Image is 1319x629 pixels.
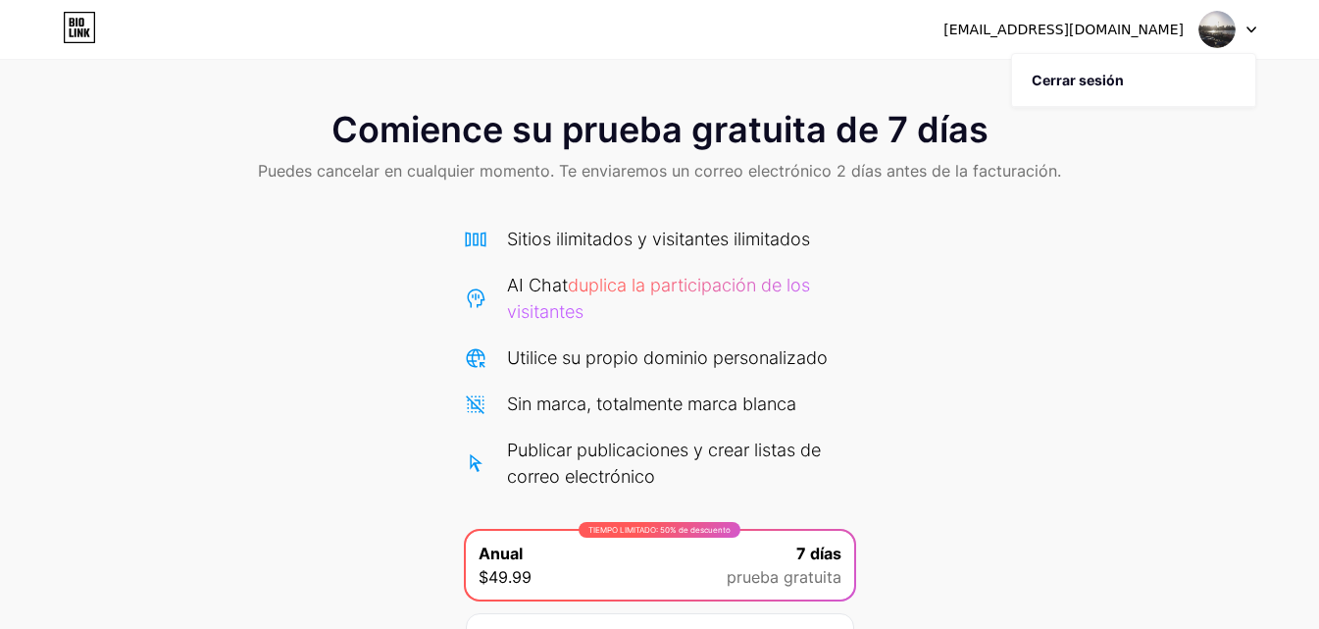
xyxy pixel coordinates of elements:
[507,275,810,322] font: duplica la participación de los visitantes
[507,393,796,414] font: Sin marca, totalmente marca blanca
[588,525,731,535] font: TIEMPO LIMITADO: 50% de descuento
[1032,72,1124,88] font: Cerrar sesión
[258,161,1061,181] font: Puedes cancelar en cualquier momento. Te enviaremos un correo electrónico 2 días antes de la fact...
[507,229,810,249] font: Sitios ilimitados y visitantes ilimitados
[331,108,989,151] font: Comience su prueba gratuita de 7 días
[507,347,828,368] font: Utilice su propio dominio personalizado
[796,544,841,563] font: 7 días
[479,567,532,587] font: $49.99
[507,275,568,295] font: AI Chat
[507,440,821,487] font: Publicar publicaciones y crear listas de correo electrónico
[1198,11,1236,48] img: carobydogsneural
[727,567,841,587] font: prueba gratuita
[479,544,523,563] font: Anual
[943,22,1184,37] font: [EMAIL_ADDRESS][DOMAIN_NAME]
